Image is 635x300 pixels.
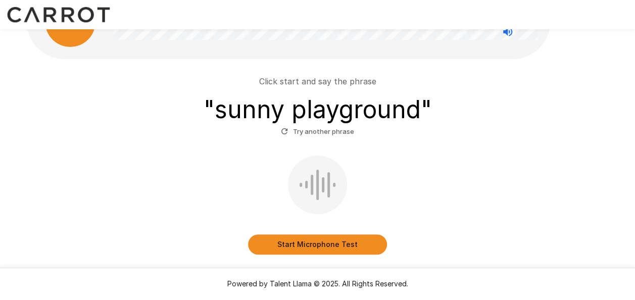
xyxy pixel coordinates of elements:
p: Click start and say the phrase [259,75,376,87]
h3: " sunny playground " [204,95,432,124]
button: Start Microphone Test [248,234,387,255]
button: Stop reading questions aloud [498,22,518,42]
p: Powered by Talent Llama © 2025. All Rights Reserved. [12,279,623,289]
button: Try another phrase [278,124,357,139]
